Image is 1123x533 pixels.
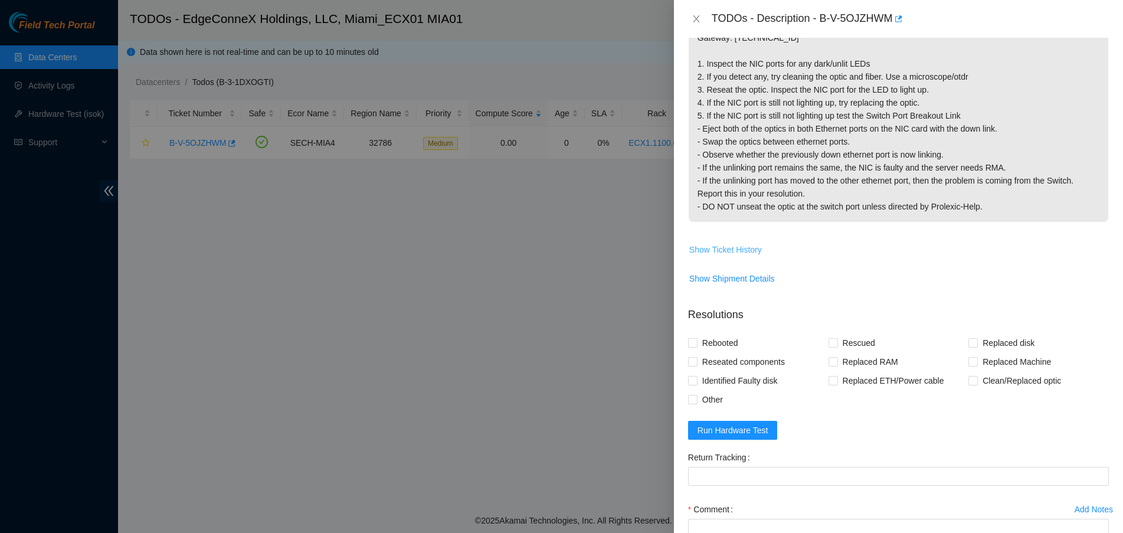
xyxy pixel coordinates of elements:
span: Other [698,390,728,409]
span: Reseated components [698,352,790,371]
button: Run Hardware Test [688,421,778,440]
span: close [692,14,701,24]
span: Replaced RAM [838,352,903,371]
span: Replaced disk [978,333,1039,352]
div: TODOs - Description - B-V-5OJZHWM [712,9,1109,28]
span: Show Ticket History [689,243,762,256]
button: Show Ticket History [689,240,762,259]
span: Run Hardware Test [698,424,768,437]
button: Show Shipment Details [689,269,775,288]
p: Resolutions [688,297,1109,323]
button: Add Notes [1074,500,1114,519]
span: Show Shipment Details [689,272,775,285]
div: Add Notes [1075,505,1113,514]
span: Rescued [838,333,880,352]
label: Return Tracking [688,448,755,467]
button: Close [688,14,705,25]
span: Clean/Replaced optic [978,371,1066,390]
span: Rebooted [698,333,743,352]
span: Replaced Machine [978,352,1056,371]
span: Identified Faulty disk [698,371,783,390]
span: Replaced ETH/Power cable [838,371,949,390]
input: Return Tracking [688,467,1109,486]
label: Comment [688,500,738,519]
